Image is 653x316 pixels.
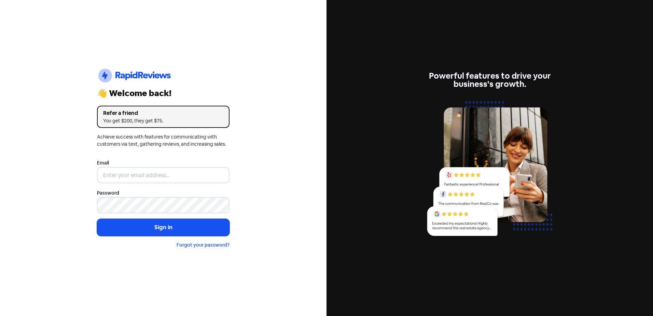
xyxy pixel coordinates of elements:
[423,72,556,88] div: Powerful features to drive your business's growth.
[103,109,223,117] div: Refer a friend
[97,189,119,197] label: Password
[97,167,230,183] input: Enter your email address...
[97,219,230,236] button: Sign in
[97,159,109,167] label: Email
[177,242,230,248] a: Forgot your password?
[97,133,230,148] div: Achieve success with features for communicating with customers via text, gathering reviews, and i...
[97,89,230,97] div: 👋 Welcome back!
[423,96,556,244] img: reviews
[103,117,223,124] div: You get $200, they get $75.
